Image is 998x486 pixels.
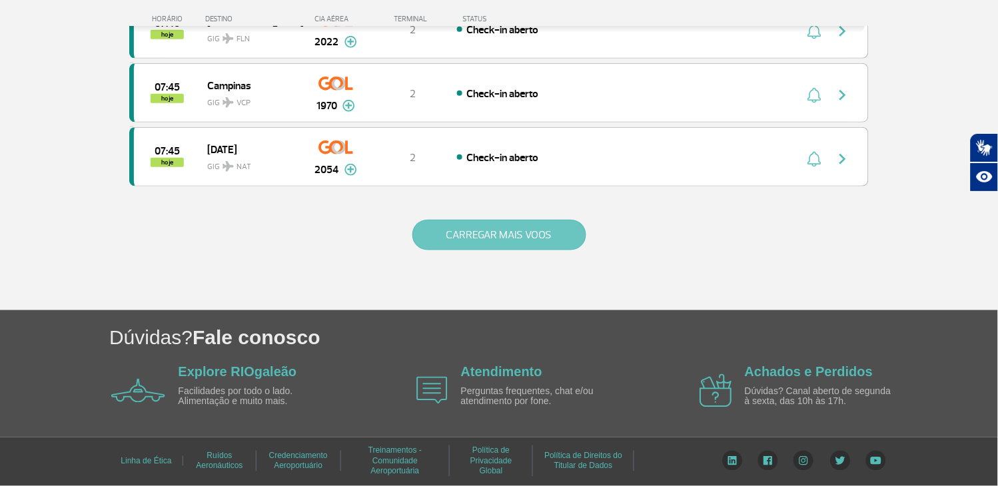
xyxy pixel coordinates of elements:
[155,146,180,156] span: 2025-10-01 07:45:00
[344,36,357,48] img: mais-info-painel-voo.svg
[237,97,250,109] span: VCP
[269,447,328,475] a: Credenciamento Aeroportuário
[807,87,821,103] img: sino-painel-voo.svg
[237,33,250,45] span: FLN
[793,451,814,471] img: Instagram
[416,377,448,404] img: airplane icon
[109,324,998,351] h1: Dúvidas?
[544,447,622,475] a: Política de Direitos do Titular de Dados
[223,161,234,172] img: destiny_airplane.svg
[316,98,337,114] span: 1970
[970,133,998,162] button: Abrir tradutor de língua de sinais.
[196,447,243,475] a: Ruídos Aeronáuticos
[207,77,292,94] span: Campinas
[722,451,743,471] img: LinkedIn
[151,158,184,167] span: hoje
[223,97,234,108] img: destiny_airplane.svg
[467,151,539,164] span: Check-in aberto
[835,151,851,167] img: seta-direita-painel-voo.svg
[193,326,320,348] span: Fale conosco
[315,34,339,50] span: 2022
[835,87,851,103] img: seta-direita-painel-voo.svg
[700,374,732,407] img: airplane icon
[121,452,171,471] a: Linha de Ética
[179,387,332,407] p: Facilidades por todo o lado. Alimentação e muito mais.
[237,161,251,173] span: NAT
[866,451,886,471] img: YouTube
[315,162,339,178] span: 2054
[223,33,234,44] img: destiny_airplane.svg
[410,87,416,101] span: 2
[412,220,586,250] button: CARREGAR MAIS VOOS
[410,23,416,37] span: 2
[970,162,998,192] button: Abrir recursos assistivos.
[151,94,184,103] span: hoje
[467,23,539,37] span: Check-in aberto
[830,451,851,471] img: Twitter
[461,365,542,379] a: Atendimento
[207,26,292,45] span: GIG
[368,441,422,481] a: Treinamentos - Comunidade Aeroportuária
[133,15,206,23] div: HORÁRIO
[207,154,292,173] span: GIG
[410,151,416,164] span: 2
[342,100,355,112] img: mais-info-painel-voo.svg
[467,87,539,101] span: Check-in aberto
[151,30,184,39] span: hoje
[155,83,180,92] span: 2025-10-01 07:45:00
[456,15,564,23] div: STATUS
[758,451,778,471] img: Facebook
[369,15,456,23] div: TERMINAL
[745,387,898,407] p: Dúvidas? Canal aberto de segunda à sexta, das 10h às 17h.
[179,365,297,379] a: Explore RIOgaleão
[111,379,165,403] img: airplane icon
[970,133,998,192] div: Plugin de acessibilidade da Hand Talk.
[302,15,369,23] div: CIA AÉREA
[461,387,614,407] p: Perguntas frequentes, chat e/ou atendimento por fone.
[207,90,292,109] span: GIG
[470,441,512,481] a: Política de Privacidade Global
[206,15,303,23] div: DESTINO
[745,365,873,379] a: Achados e Perdidos
[344,164,357,176] img: mais-info-painel-voo.svg
[807,151,821,167] img: sino-painel-voo.svg
[207,140,292,158] span: [DATE]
